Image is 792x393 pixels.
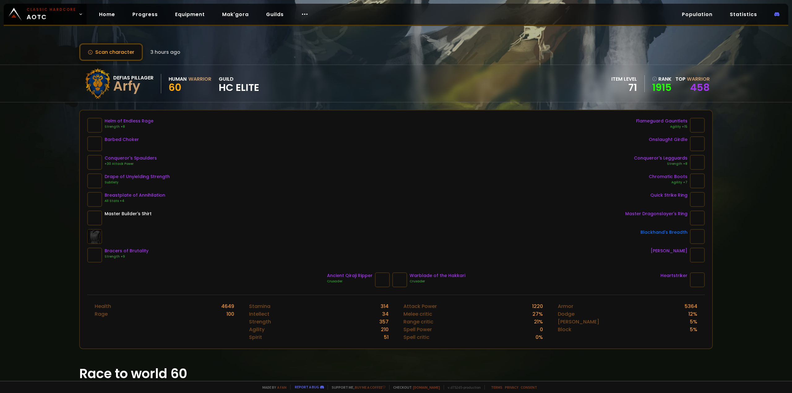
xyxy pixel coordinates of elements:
div: Stamina [249,302,270,310]
img: item-19866 [392,272,407,287]
div: Strength +9 [105,254,148,259]
div: 71 [611,83,637,92]
span: 3 hours ago [150,48,180,56]
img: item-21650 [375,272,390,287]
div: Chromatic Boots [649,173,687,180]
div: 34 [382,310,389,318]
a: Buy me a coffee [355,385,385,390]
img: item-21457 [87,248,102,263]
span: Checkout [389,385,440,390]
div: Block [558,326,571,333]
div: Agility [249,326,265,333]
div: Spell Power [403,326,432,333]
a: Terms [491,385,502,390]
img: item-19387 [690,173,705,188]
img: item-19350 [690,272,705,287]
div: Health [95,302,111,310]
div: Master Builder's Shirt [105,211,152,217]
div: 100 [226,310,234,318]
div: Armor [558,302,573,310]
div: Flameguard Gauntlets [636,118,687,124]
button: Scan character [79,43,143,61]
div: Dodge [558,310,575,318]
div: Warblade of the Hakkari [410,272,465,279]
img: item-21394 [87,173,102,188]
a: Mak'gora [217,8,254,21]
div: Intellect [249,310,269,318]
img: item-19406 [690,248,705,263]
div: 12 % [688,310,697,318]
a: Consent [521,385,537,390]
div: 0 [540,326,543,333]
div: Spirit [249,333,262,341]
div: Spell critic [403,333,429,341]
div: Helm of Endless Rage [105,118,153,124]
div: Arfy [113,82,153,91]
div: 357 [379,318,389,326]
div: Agility +15 [636,124,687,129]
div: rank [652,75,672,83]
div: Heartstriker [661,272,687,279]
a: Statistics [725,8,762,21]
div: 1220 [532,302,543,310]
div: item level [611,75,637,83]
div: 0 % [536,333,543,341]
div: Quick Strike Ring [650,192,687,199]
a: Home [94,8,120,21]
a: Guilds [261,8,289,21]
div: Warrior [188,75,211,83]
div: Top [675,75,710,83]
a: Report a bug [295,385,319,389]
div: Conqueror's Spaulders [105,155,157,161]
div: Crusader [327,279,372,284]
div: guild [219,75,259,92]
div: All Stats +4 [105,199,165,203]
div: Ancient Qiraji Ripper [327,272,372,279]
div: Bracers of Brutality [105,248,148,254]
a: 1915 [652,83,672,92]
img: item-11840 [87,211,102,225]
div: Drape of Unyielding Strength [105,173,170,180]
h1: Race to world 60 [79,364,713,383]
img: item-21330 [87,155,102,170]
div: 210 [381,326,389,333]
div: Conqueror's Legguards [634,155,687,161]
a: Population [677,8,717,21]
div: Breastplate of Annihilation [105,192,165,199]
span: v. d752d5 - production [444,385,481,390]
a: Classic HardcoreAOTC [4,4,87,25]
img: item-19143 [690,118,705,133]
img: item-21814 [87,192,102,207]
div: [PERSON_NAME] [651,248,687,254]
span: Made by [259,385,286,390]
div: 4649 [221,302,234,310]
div: Rage [95,310,108,318]
div: +30 Attack Power [105,161,157,166]
span: Support me, [328,385,385,390]
div: Blackhand's Breadth [640,229,687,236]
span: AOTC [27,7,76,22]
small: Classic Hardcore [27,7,76,12]
div: Master Dragonslayer's Ring [625,211,687,217]
div: Onslaught Girdle [649,136,687,143]
div: 51 [384,333,389,341]
div: Attack Power [403,302,437,310]
div: Strength [249,318,271,326]
div: Barbed Choker [105,136,139,143]
div: 27 % [532,310,543,318]
a: 458 [690,80,710,94]
div: 314 [381,302,389,310]
div: Range critic [403,318,433,326]
span: HC Elite [219,83,259,92]
div: 5 % [690,326,697,333]
div: Human [169,75,187,83]
div: Crusader [410,279,465,284]
div: Melee critic [403,310,432,318]
div: [PERSON_NAME] [558,318,599,326]
div: Strength +8 [634,161,687,166]
span: Warrior [687,75,710,83]
img: item-21332 [690,155,705,170]
div: 21 % [534,318,543,326]
div: Strength +8 [105,124,153,129]
a: Progress [127,8,163,21]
